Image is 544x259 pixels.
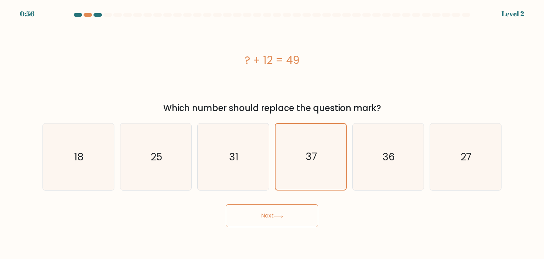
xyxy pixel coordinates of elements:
[461,150,472,164] text: 27
[20,9,34,19] div: 0:56
[229,150,239,164] text: 31
[42,52,501,68] div: ? + 12 = 49
[501,9,524,19] div: Level 2
[47,102,497,115] div: Which number should replace the question mark?
[74,150,84,164] text: 18
[306,150,317,164] text: 37
[226,204,318,227] button: Next
[151,150,162,164] text: 25
[382,150,395,164] text: 36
